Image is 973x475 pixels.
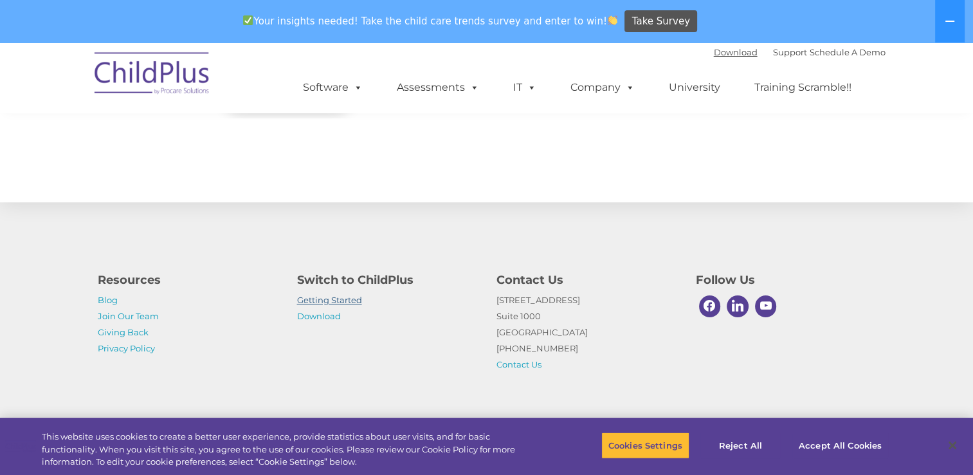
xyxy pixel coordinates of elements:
[632,10,690,33] span: Take Survey
[810,47,886,57] a: Schedule A Demo
[98,327,149,337] a: Giving Back
[601,432,689,459] button: Cookies Settings
[98,343,155,353] a: Privacy Policy
[496,359,541,369] a: Contact Us
[792,432,889,459] button: Accept All Cookies
[179,138,233,147] span: Phone number
[98,271,278,289] h4: Resources
[297,311,341,321] a: Download
[42,431,535,469] div: This website uses cookies to create a better user experience, provide statistics about user visit...
[773,47,807,57] a: Support
[752,292,780,321] a: Youtube
[98,295,118,305] a: Blog
[714,47,758,57] a: Download
[500,75,549,100] a: IT
[384,75,492,100] a: Assessments
[700,432,781,459] button: Reject All
[696,271,876,289] h4: Follow Us
[297,271,477,289] h4: Switch to ChildPlus
[297,295,362,305] a: Getting Started
[696,292,724,321] a: Facebook
[243,15,253,25] img: ✅
[714,47,886,57] font: |
[88,43,217,107] img: ChildPlus by Procare Solutions
[608,15,617,25] img: 👏
[656,75,733,100] a: University
[723,292,752,321] a: Linkedin
[741,75,864,100] a: Training Scramble!!
[496,292,677,373] p: [STREET_ADDRESS] Suite 1000 [GEOGRAPHIC_DATA] [PHONE_NUMBER]
[290,75,376,100] a: Software
[496,271,677,289] h4: Contact Us
[179,85,218,95] span: Last name
[98,311,159,321] a: Join Our Team
[938,431,967,460] button: Close
[624,10,697,33] a: Take Survey
[238,8,623,33] span: Your insights needed! Take the child care trends survey and enter to win!
[558,75,648,100] a: Company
